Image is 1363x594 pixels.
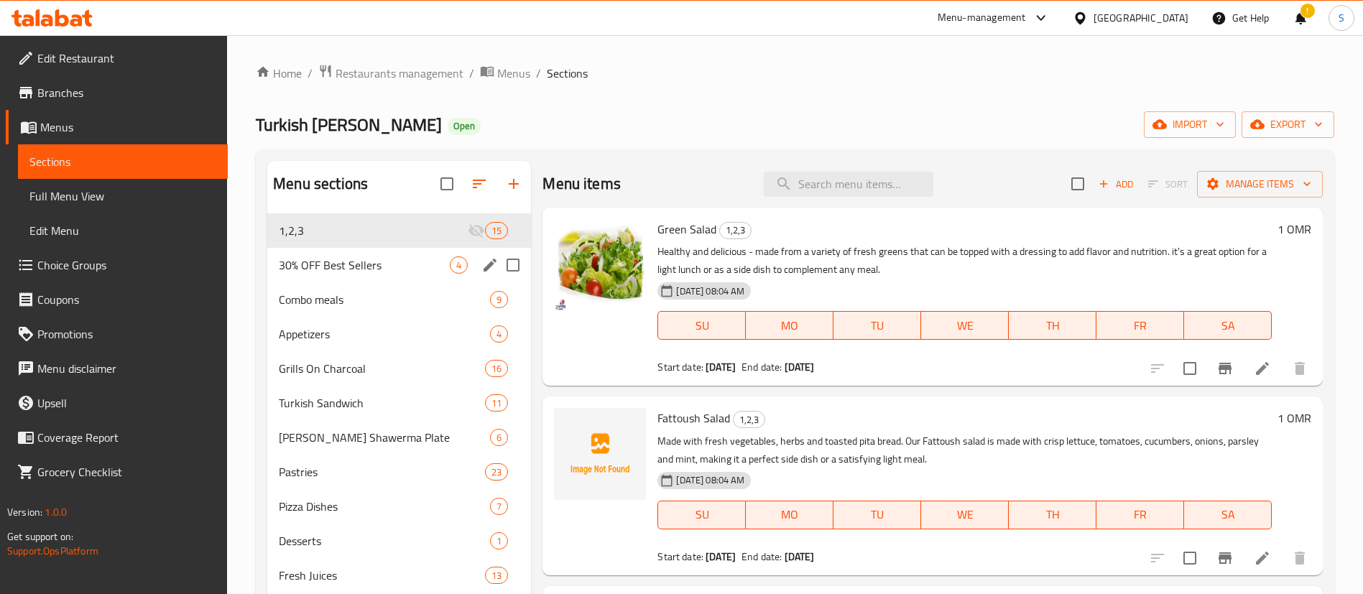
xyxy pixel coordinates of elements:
span: [PERSON_NAME] Shawerma Plate [279,429,490,446]
div: Fresh Juices [279,567,485,584]
button: FR [1096,501,1184,529]
span: 30% OFF Best Sellers [279,256,450,274]
div: 1,2,315 [267,213,531,248]
span: SU [664,504,740,525]
div: items [450,256,468,274]
span: TU [839,315,915,336]
a: Home [256,65,302,82]
a: Support.OpsPlatform [7,542,98,560]
span: Menus [497,65,530,82]
span: 1,2,3 [720,222,751,238]
li: / [536,65,541,82]
span: SA [1190,315,1266,336]
button: WE [921,311,1009,340]
span: Menus [40,119,216,136]
span: Manage items [1209,175,1311,193]
span: Upsell [37,394,216,412]
button: FR [1096,311,1184,340]
button: TH [1009,501,1096,529]
button: Manage items [1197,171,1323,198]
span: End date: [741,547,782,566]
span: Promotions [37,325,216,343]
span: Open [448,120,481,132]
div: items [485,394,508,412]
div: items [485,463,508,481]
b: [DATE] [785,358,815,376]
button: MO [746,311,833,340]
span: Select to update [1175,353,1205,384]
div: Combo meals9 [267,282,531,317]
button: MO [746,501,833,529]
div: items [490,532,508,549]
a: Sections [18,144,228,179]
span: SU [664,315,740,336]
span: export [1253,116,1323,134]
li: / [308,65,313,82]
span: Select all sections [432,169,462,199]
a: Grocery Checklist [6,455,228,489]
a: Full Menu View [18,179,228,213]
b: [DATE] [785,547,815,566]
span: Pastries [279,463,485,481]
span: Select section [1063,169,1093,199]
span: WE [927,504,1003,525]
div: items [485,567,508,584]
span: Fattoush Salad [657,407,730,429]
img: Green Salad [554,219,646,311]
button: import [1144,111,1236,138]
div: [PERSON_NAME] Shawerma Plate6 [267,420,531,455]
h6: 1 OMR [1277,408,1311,428]
span: Sort sections [462,167,496,201]
div: Pizza Dishes7 [267,489,531,524]
a: Choice Groups [6,248,228,282]
span: Choice Groups [37,256,216,274]
span: Add item [1093,173,1139,195]
div: Turkish Sandwich [279,394,485,412]
div: items [490,325,508,343]
nav: breadcrumb [256,64,1334,83]
div: items [485,222,508,239]
button: TU [833,311,921,340]
div: Pastries23 [267,455,531,489]
div: items [490,291,508,308]
span: 4 [451,259,467,272]
span: Select to update [1175,543,1205,573]
div: Grills On Charcoal16 [267,351,531,386]
span: Coverage Report [37,429,216,446]
span: Menu disclaimer [37,360,216,377]
span: 6 [491,431,507,445]
a: Edit menu item [1254,549,1271,567]
span: 1 [491,534,507,548]
button: SA [1184,311,1272,340]
a: Promotions [6,317,228,351]
img: Fattoush Salad [554,408,646,500]
button: edit [479,254,501,276]
button: SU [657,311,746,340]
span: Turkish [PERSON_NAME] [256,108,442,141]
a: Edit Restaurant [6,41,228,75]
div: Open [448,118,481,135]
span: 15 [486,224,507,238]
button: Add section [496,167,531,201]
button: SA [1184,501,1272,529]
p: Made with fresh vegetables, herbs and toasted pita bread. Our Fattoush salad is made with crisp l... [657,432,1272,468]
button: TH [1009,311,1096,340]
span: Desserts [279,532,490,549]
button: Branch-specific-item [1208,541,1242,575]
svg: Inactive section [468,222,485,239]
input: search [764,172,933,197]
div: Grills On Charcoal [279,360,485,377]
div: 1,2,3 [733,411,765,428]
span: Sections [29,153,216,170]
a: Restaurants management [318,64,463,83]
span: Edit Restaurant [37,50,216,67]
span: Edit Menu [29,222,216,239]
span: Start date: [657,547,703,566]
div: Appetizers4 [267,317,531,351]
span: TU [839,504,915,525]
span: Combo meals [279,291,490,308]
span: MO [752,504,828,525]
b: [DATE] [706,358,736,376]
span: import [1155,116,1224,134]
